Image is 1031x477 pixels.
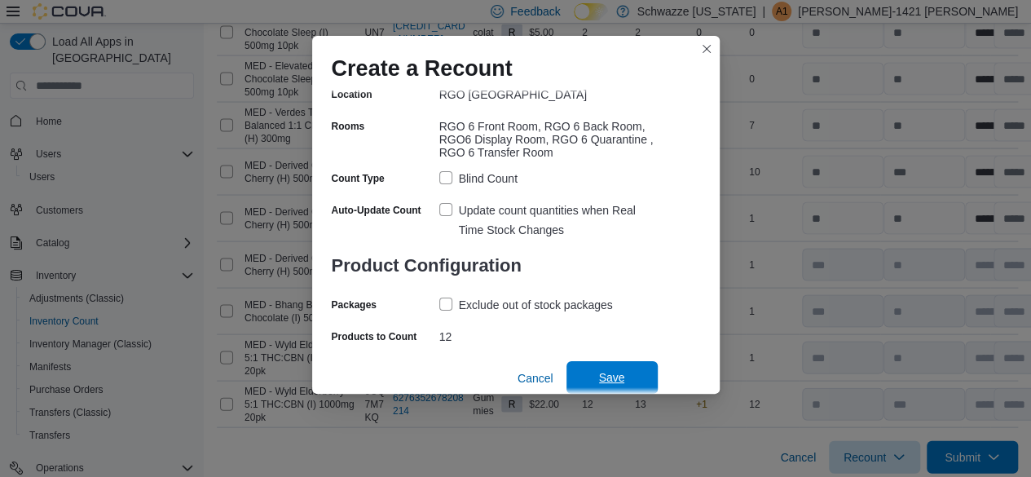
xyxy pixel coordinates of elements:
[439,113,658,159] div: RGO 6 Front Room, RGO 6 Back Room, RGO6 Display Room, RGO 6 Quarantine , RGO 6 Transfer Room
[518,370,553,386] span: Cancel
[439,324,658,343] div: 12
[511,362,560,395] button: Cancel
[697,39,716,59] button: Closes this modal window
[332,240,658,292] h3: Product Configuration
[332,88,372,101] label: Location
[332,330,417,343] label: Products to Count
[599,369,625,386] span: Save
[439,82,658,101] div: RGO [GEOGRAPHIC_DATA]
[459,169,518,188] div: Blind Count
[332,55,513,82] h1: Create a Recount
[332,120,365,133] label: Rooms
[459,295,613,315] div: Exclude out of stock packages
[332,298,377,311] label: Packages
[332,204,421,217] label: Auto-Update Count
[566,361,658,394] button: Save
[459,201,658,240] div: Update count quantities when Real Time Stock Changes
[332,172,385,185] label: Count Type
